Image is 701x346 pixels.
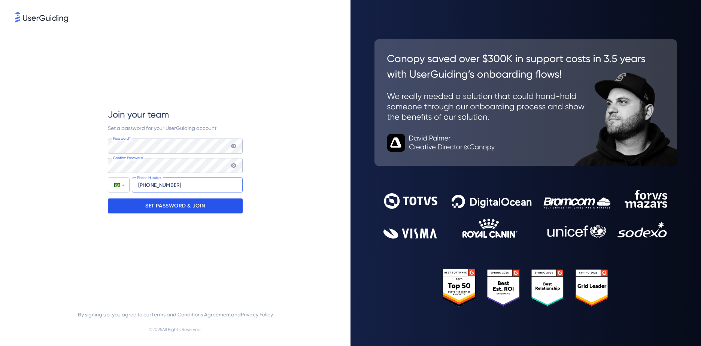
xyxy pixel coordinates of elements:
[108,125,216,131] span: Set a password for your UserGuiding account
[241,312,273,318] a: Privacy Policy
[15,12,68,22] img: 8faab4ba6bc7696a72372aa768b0286c.svg
[145,200,205,212] p: SET PASSWORD & JOIN
[383,190,668,238] img: 9302ce2ac39453076f5bc0f2f2ca889b.svg
[374,39,677,166] img: 26c0aa7c25a843aed4baddd2b5e0fa68.svg
[149,325,202,334] span: © 2025 All Rights Reserved.
[132,177,243,192] input: Phone Number
[108,109,169,121] span: Join your team
[108,178,129,192] div: Brazil: + 55
[443,269,609,307] img: 25303e33045975176eb484905ab012ff.svg
[78,310,273,319] span: By signing up, you agree to our and
[151,312,231,318] a: Terms and Conditions Agreement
